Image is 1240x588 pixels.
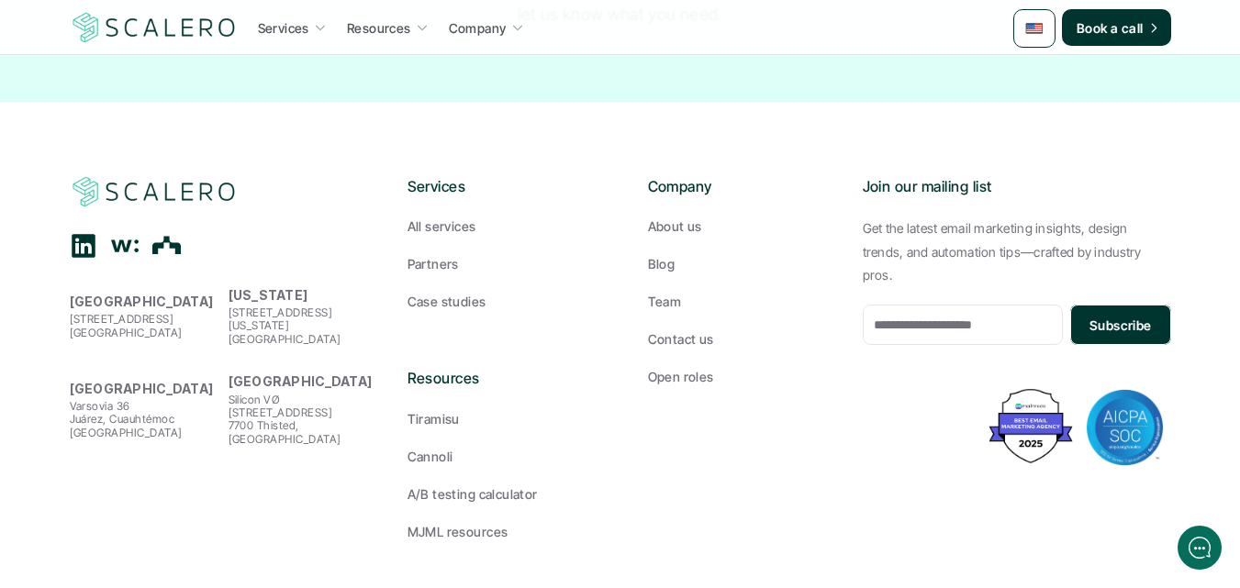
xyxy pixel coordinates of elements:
a: Case studies [408,292,593,311]
p: Get the latest email marketing insights, design trends, and automation tips—crafted by industry p... [863,216,1171,286]
p: Contact us [648,329,714,349]
p: [STREET_ADDRESS] [US_STATE][GEOGRAPHIC_DATA] [229,306,378,346]
p: Open roles [648,367,714,386]
a: Contact us [648,329,833,349]
a: All services [408,216,593,236]
p: Book a call [1077,18,1144,38]
strong: [US_STATE] [229,287,308,303]
p: Blog [648,254,676,273]
a: About us [648,216,833,236]
p: Cannoli [408,447,453,466]
a: MJML resources [408,522,593,541]
p: Company [449,18,507,38]
p: Resources [347,18,411,38]
a: Team [648,292,833,311]
a: Partners [408,254,593,273]
img: Scalero company logotype [70,174,239,209]
p: MJML resources [408,522,508,541]
a: Blog [648,254,833,273]
strong: [GEOGRAPHIC_DATA] [70,381,214,396]
img: 🇺🇸 [1025,19,1044,38]
p: Case studies [408,292,486,311]
p: Tiramisu [408,409,460,428]
span: We run on Gist [153,470,232,482]
p: Silicon VØ [STREET_ADDRESS] 7700 Thisted, [GEOGRAPHIC_DATA] [229,394,378,447]
img: Best Email Marketing Agency 2025 - Recognized by Mailmodo [985,384,1077,468]
a: Book a call [1062,9,1171,46]
a: Scalero company logotype [70,11,239,44]
p: Resources [408,367,593,391]
p: Company [648,175,833,199]
p: A/B testing calculator [408,484,538,504]
strong: [GEOGRAPHIC_DATA] [70,294,214,309]
p: Varsovia 36 Juárez, Cuauhtémoc [GEOGRAPHIC_DATA] [70,400,219,439]
span: New conversation [118,254,220,269]
iframe: gist-messenger-bubble-iframe [1178,526,1222,570]
a: A/B testing calculator [408,484,593,504]
p: Join our mailing list [863,175,1171,199]
button: New conversation [28,243,339,280]
p: Services [258,18,309,38]
h2: Let us know if we can help with lifecycle marketing. [28,122,340,210]
strong: [GEOGRAPHIC_DATA] [229,373,373,389]
p: Services [408,175,593,199]
p: About us [648,216,702,236]
a: Cannoli [408,447,593,466]
img: Scalero company logotype [70,10,239,45]
a: Tiramisu [408,409,593,428]
a: Scalero company logotype [70,175,239,208]
p: [STREET_ADDRESS] [GEOGRAPHIC_DATA] [70,313,219,339]
p: Subscribe [1089,316,1152,335]
h1: Hi! Welcome to [GEOGRAPHIC_DATA]. [28,89,340,118]
p: Team [648,292,682,311]
p: Partners [408,254,459,273]
p: All services [408,216,476,236]
button: Subscribe [1070,305,1170,345]
a: Open roles [648,367,833,386]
